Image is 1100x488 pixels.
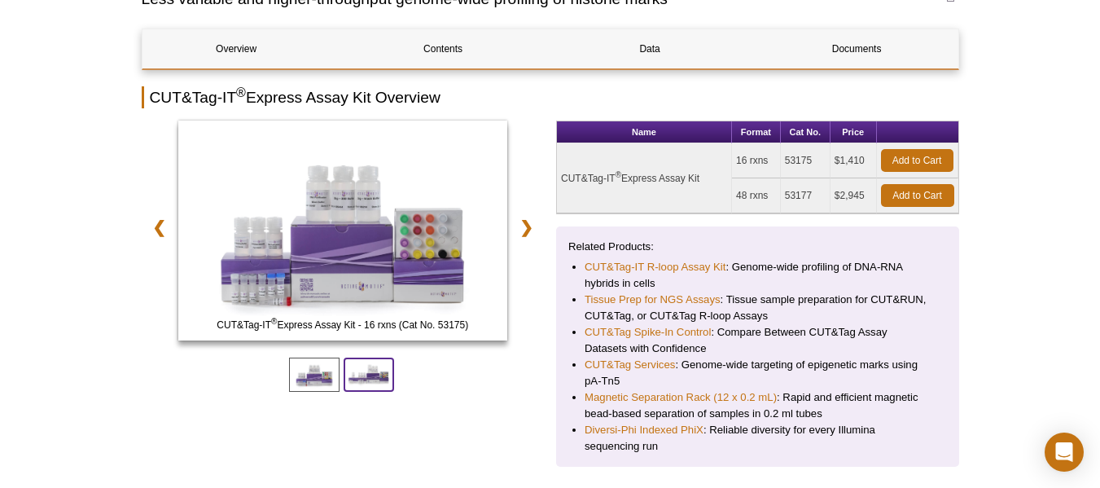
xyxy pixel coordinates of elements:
[830,121,877,143] th: Price
[585,389,777,406] a: Magnetic Separation Rack (12 x 0.2 mL)
[142,209,177,246] a: ❮
[1045,433,1084,472] div: Open Intercom Messenger
[732,178,781,213] td: 48 rxns
[616,170,621,179] sup: ®
[732,143,781,178] td: 16 rxns
[781,178,830,213] td: 53177
[557,121,732,143] th: Name
[732,121,781,143] th: Format
[556,29,744,68] a: Data
[236,86,246,99] sup: ®
[568,239,947,255] p: Related Products:
[178,121,508,345] a: CUT&Tag-IT Express Assay Kit - 16 rxns
[585,422,931,455] li: : Reliable diversity for every Illumina sequencing run
[881,149,953,172] a: Add to Cart
[178,121,508,341] img: CUT&Tag-IT Express Assay Kit - 16 rxns
[585,292,721,308] a: Tissue Prep for NGS Assays
[585,357,931,389] li: : Genome-wide targeting of epigenetic marks using pA-Tn5
[585,259,931,292] li: : Genome-wide profiling of DNA-RNA hybrids in cells
[182,317,504,333] span: CUT&Tag-IT Express Assay Kit - 16 rxns (Cat No. 53175)
[585,357,675,373] a: CUT&Tag Services
[585,324,711,341] a: CUT&Tag Spike-In Control
[557,143,732,213] td: CUT&Tag-IT Express Assay Kit
[142,86,959,108] h2: CUT&Tag-IT Express Assay Kit Overview
[585,259,725,275] a: CUT&Tag-IT R-loop Assay Kit
[830,143,877,178] td: $1,410
[271,317,277,326] sup: ®
[781,121,830,143] th: Cat No.
[881,184,954,207] a: Add to Cart
[585,292,931,324] li: : Tissue sample preparation for CUT&RUN, CUT&Tag, or CUT&Tag R-loop Assays
[781,143,830,178] td: 53175
[585,324,931,357] li: : Compare Between CUT&Tag Assay Datasets with Confidence
[763,29,951,68] a: Documents
[142,29,331,68] a: Overview
[509,209,544,246] a: ❯
[349,29,537,68] a: Contents
[830,178,877,213] td: $2,945
[585,389,931,422] li: : Rapid and efficient magnetic bead-based separation of samples in 0.2 ml tubes
[585,422,703,438] a: Diversi-Phi Indexed PhiX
